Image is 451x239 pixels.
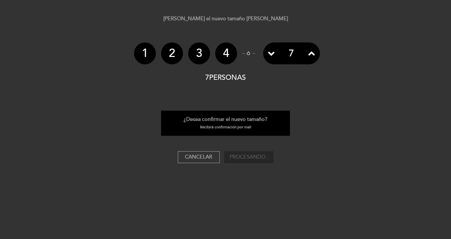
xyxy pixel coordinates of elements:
span: PERSONAS [209,73,246,82]
li: 1 [134,42,156,64]
p: ó [242,51,255,57]
li: 4 [215,42,237,64]
h5: 7 [131,74,320,82]
div: ¿Desea confirmar el nuevo tamaño? [166,116,285,123]
small: Recibirá confirmación por mail [200,125,251,129]
button: Cancelar [178,151,220,163]
button: Procesando [224,151,273,163]
li: 2 [161,42,183,64]
li: 3 [188,42,210,64]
